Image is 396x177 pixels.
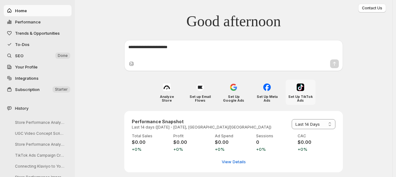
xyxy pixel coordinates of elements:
[215,134,253,139] p: Ad Spend
[132,146,170,152] span: +0%
[132,134,170,139] p: Total Sales
[15,53,23,58] span: SEO
[10,129,69,138] button: UGC Video Concept Script Development
[298,146,335,152] span: +0%
[163,83,171,91] img: Analyze Store icon
[188,95,213,102] h4: Set up Email Flows
[215,146,253,152] span: +0%
[10,139,69,149] button: Store Performance Analysis and Suggestions
[128,61,135,67] button: Upload image
[4,16,72,28] button: Performance
[256,146,294,152] span: +0%
[4,39,72,50] button: To-Dos
[221,95,246,102] h4: Set Up Google Ads
[15,87,40,92] span: Subscription
[298,134,335,139] p: CAC
[263,83,271,91] img: Set Up Meta Ads icon
[173,139,211,145] h4: $0.00
[10,150,69,160] button: TikTok Ads Campaign Creation Guide
[10,161,69,171] button: Connecting Klaviyo to Your Store
[186,12,281,30] span: Good afternoon
[15,42,29,47] span: To-Dos
[256,139,294,145] h4: 0
[4,61,72,73] a: Your Profile
[155,95,179,102] h4: Analyze Store
[4,73,72,84] a: Integrations
[15,105,28,111] span: History
[10,118,69,127] button: Store Performance Analysis and Suggestions
[4,84,72,95] button: Subscription
[173,146,211,152] span: +0%
[358,4,386,13] button: Contact Us
[173,134,211,139] p: Profit
[15,64,37,69] span: Your Profile
[255,95,280,102] h4: Set Up Meta Ads
[55,87,68,92] span: Starter
[215,139,253,145] h4: $0.00
[4,50,72,61] a: SEO
[362,6,382,11] span: Contact Us
[4,5,72,16] button: Home
[15,31,60,36] span: Trends & Opportunities
[298,139,335,145] h4: $0.00
[297,83,304,91] img: Set Up TikTok Ads icon
[15,76,38,81] span: Integrations
[196,83,204,91] img: Set up Email Flows icon
[218,157,250,167] button: View detailed performance
[256,134,294,139] p: Sessions
[15,19,41,24] span: Performance
[230,83,237,91] img: Set Up Google Ads icon
[288,95,313,102] h4: Set Up TikTok Ads
[222,159,246,165] span: View Details
[58,53,68,58] span: Done
[15,8,27,13] span: Home
[4,28,72,39] button: Trends & Opportunities
[132,139,170,145] h4: $0.00
[132,125,271,130] p: Last 14 days ([DATE] - [DATE], [GEOGRAPHIC_DATA]/[GEOGRAPHIC_DATA])
[132,119,271,125] h3: Performance Snapshot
